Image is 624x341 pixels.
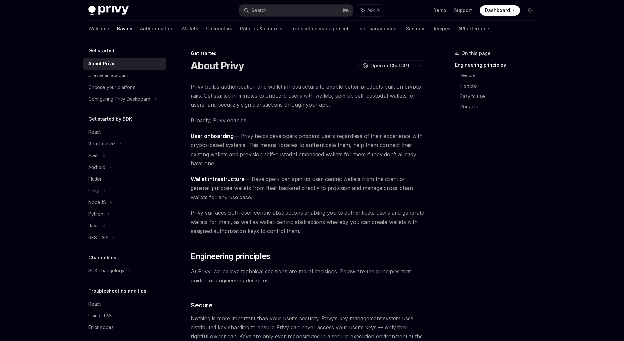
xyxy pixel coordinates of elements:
span: — Privy helps developers onboard users regardless of their experience with crypto-based systems. ... [191,131,425,168]
a: Engineering principles [455,60,541,70]
div: Get started [191,50,425,57]
span: Dashboard [485,7,510,14]
div: Using LLMs [88,312,112,320]
h1: About Privy [191,60,244,72]
button: Open in ChatGPT [358,60,414,71]
span: At Privy, we believe technical decisions are moral decisions. Below are the principles that guide... [191,267,425,285]
a: Recipes [432,21,450,36]
button: Search...⌘K [239,5,353,16]
div: React [88,300,101,308]
div: Android [88,163,105,171]
div: Swift [88,152,99,159]
a: Security [406,21,424,36]
button: Ask AI [356,5,385,16]
div: Choose your platform [88,83,135,91]
img: dark logo [88,6,129,15]
a: Authentication [140,21,174,36]
div: React [88,128,101,136]
a: Portable [460,102,541,112]
div: About Privy [88,60,114,68]
span: Privy builds authentication and wallet infrastructure to enable better products built on crypto r... [191,82,425,109]
a: Flexible [460,81,541,91]
span: Engineering principles [191,251,270,262]
div: REST API [88,234,108,241]
span: — Developers can spin up user-centric wallets from the client or general-purpose wallets from the... [191,174,425,202]
a: Transaction management [290,21,349,36]
span: Ask AI [367,7,380,14]
a: Error codes [83,321,166,333]
span: On this page [461,49,491,57]
h5: Get started by SDK [88,115,132,123]
h5: Changelogs [88,254,116,262]
div: Unity [88,187,99,195]
strong: User onboarding [191,133,234,139]
div: Python [88,210,103,218]
div: Java [88,222,99,230]
a: User management [357,21,398,36]
div: Flutter [88,175,102,183]
a: Wallets [181,21,198,36]
h5: Troubleshooting and tips [88,287,146,295]
div: React native [88,140,115,148]
a: Connectors [206,21,232,36]
strong: Wallet infrastructure [191,176,245,182]
span: Secure [191,301,212,310]
span: Privy surfaces both user-centric abstractions enabling you to authenticate users and generate wal... [191,208,425,236]
a: Basics [117,21,132,36]
span: Open in ChatGPT [370,62,410,69]
a: Easy to use [460,91,541,102]
button: Toggle dark mode [525,5,536,16]
span: Broadly, Privy enables: [191,116,425,125]
h5: Get started [88,47,114,55]
div: NodeJS [88,198,106,206]
div: Search... [252,7,270,14]
a: Demo [433,7,446,14]
a: API reference [458,21,489,36]
div: Create an account [88,72,128,79]
a: About Privy [83,58,166,70]
a: Create an account [83,70,166,81]
a: Secure [460,70,541,81]
div: SDK changelogs [88,267,124,275]
div: Configuring Privy Dashboard [88,95,150,103]
a: Choose your platform [83,81,166,93]
a: Policies & controls [240,21,282,36]
a: Dashboard [480,5,520,16]
span: ⌘ K [342,8,349,13]
a: Support [454,7,472,14]
a: Welcome [88,21,109,36]
a: Using LLMs [83,310,166,321]
div: Error codes [88,323,114,331]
